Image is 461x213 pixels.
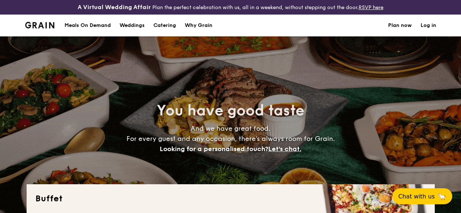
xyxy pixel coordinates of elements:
img: Grain [25,22,55,28]
span: 🦙 [438,192,446,201]
span: Let's chat. [268,145,301,153]
a: Plan now [388,15,412,36]
h4: A Virtual Wedding Affair [78,3,151,12]
a: Logotype [25,22,55,28]
a: Why Grain [180,15,217,36]
div: Why Grain [185,15,212,36]
h2: Buffet [35,193,426,205]
span: Chat with us [398,193,435,200]
span: And we have great food. For every guest and any occasion, there’s always room for Grain. [126,125,335,153]
a: RSVP here [359,4,383,11]
div: Weddings [120,15,145,36]
button: Chat with us🦙 [392,188,452,204]
span: You have good taste [157,102,304,119]
a: Catering [149,15,180,36]
span: Looking for a personalised touch? [160,145,268,153]
a: Weddings [115,15,149,36]
div: Meals On Demand [65,15,111,36]
a: Meals On Demand [60,15,115,36]
a: Log in [421,15,436,36]
div: Plan the perfect celebration with us, all in a weekend, without stepping out the door. [77,3,384,12]
h1: Catering [153,15,176,36]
